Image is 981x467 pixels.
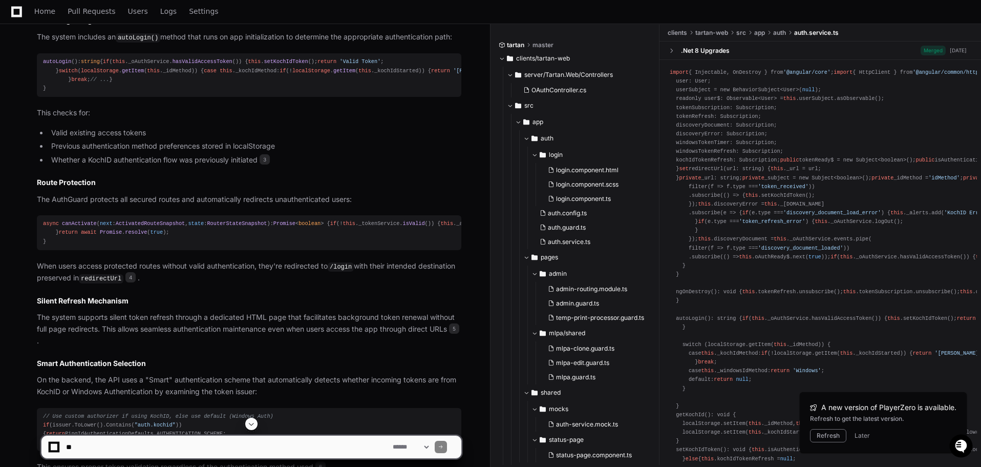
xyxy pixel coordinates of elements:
span: login.component.html [556,166,619,174]
span: string [81,58,100,65]
svg: Directory [507,52,513,65]
span: Pull Requests [68,8,115,14]
button: Later [855,432,870,440]
span: this [147,68,160,74]
svg: Directory [540,327,546,339]
svg: Directory [531,132,538,145]
span: isValid [402,220,424,227]
span: 'discovery_document_load_error' [783,210,881,216]
div: Start new chat [35,76,168,87]
span: mlpa/shared [549,329,585,337]
span: // ... [90,76,109,83]
h2: Smart Authentication Selection [37,358,461,369]
span: 'Windows' [793,368,821,374]
span: login.component.scss [556,180,619,189]
span: if [742,210,749,216]
div: [DATE] [950,47,967,54]
button: Start new chat [174,79,186,92]
span: Users [128,8,148,14]
button: login.component.ts [544,192,646,206]
span: mocks [549,405,568,413]
span: login.component.ts [556,195,611,203]
span: localStorage [292,68,330,74]
button: admin.guard.ts [544,296,646,311]
div: .Net 8 Upgrades [681,47,730,55]
span: mlpa-clone.guard.ts [556,344,614,353]
button: auth [523,130,652,147]
span: resolve [125,229,147,235]
span: this [358,68,371,74]
span: 3 [260,154,270,165]
span: private [742,175,764,181]
span: Logs [160,8,177,14]
span: ActivatedRouteSnapshot [116,220,185,227]
div: We're available if you need us! [35,87,130,95]
span: this [771,166,783,172]
li: Valid existing access tokens [48,127,461,139]
button: Refresh [810,429,846,442]
div: Refresh to get the latest version. [810,415,956,423]
span: this [752,315,764,321]
span: app [754,29,765,37]
span: this [815,218,827,225]
span: return [957,315,976,321]
span: return [431,68,450,74]
span: admin.guard.ts [556,299,599,308]
span: auth.config.ts [548,209,587,217]
span: pages [541,253,558,261]
span: _idMethod [163,68,191,74]
button: mlpa/shared [531,325,652,341]
span: true [151,229,163,235]
span: Merged [921,46,946,55]
span: state [188,220,204,227]
span: 'idMethod' [928,175,960,181]
button: mocks [531,401,652,417]
span: 4 [125,272,136,282]
button: temp-print-processor.guard.ts [544,311,646,325]
span: canActivate [62,220,97,227]
img: 1736555170064-99ba0984-63c1-480f-8ee9-699278ef63ed [10,76,29,95]
span: this [783,95,796,101]
span: this [113,58,125,65]
svg: Directory [531,387,538,399]
span: Pylon [102,108,124,115]
span: set [679,166,688,172]
button: pages [523,249,652,266]
span: Home [34,8,55,14]
span: tartan-web [695,29,728,37]
span: this [890,210,903,216]
span: this [887,315,900,321]
span: this [701,368,714,374]
button: mlpa-edit.guard.ts [544,356,646,370]
code: redirectUrl [79,274,123,283]
span: this [742,289,755,295]
li: Previous authentication method preferences stored in localStorage [48,140,461,152]
li: Whether a KochID authentication flow was previously initiated [48,154,461,166]
span: clients [668,29,687,37]
span: case [204,68,217,74]
span: _authService [456,220,494,227]
span: await [81,229,97,235]
button: shared [523,384,652,401]
button: src [507,97,652,114]
span: this [745,192,758,198]
span: switch [59,68,78,74]
span: master [532,41,553,49]
span: src [524,101,534,110]
button: login.component.scss [544,177,646,192]
span: 'token_refresh_error' [739,218,805,225]
span: clients/tartan-web [516,54,570,63]
span: OAuthController.cs [531,86,586,94]
span: auth.service.ts [794,29,839,37]
button: clients/tartan-web [499,50,652,67]
svg: Directory [523,116,529,128]
span: null [802,87,815,93]
h2: Silent Refresh Mechanism [37,296,461,306]
button: admin [531,266,652,282]
span: this [440,220,453,227]
span: auth [541,134,553,143]
button: auth.guard.ts [536,220,646,235]
span: _tokenService [358,220,399,227]
span: '@angular/core' [783,69,830,75]
button: server/Tartan.Web/Controllers [507,67,652,83]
